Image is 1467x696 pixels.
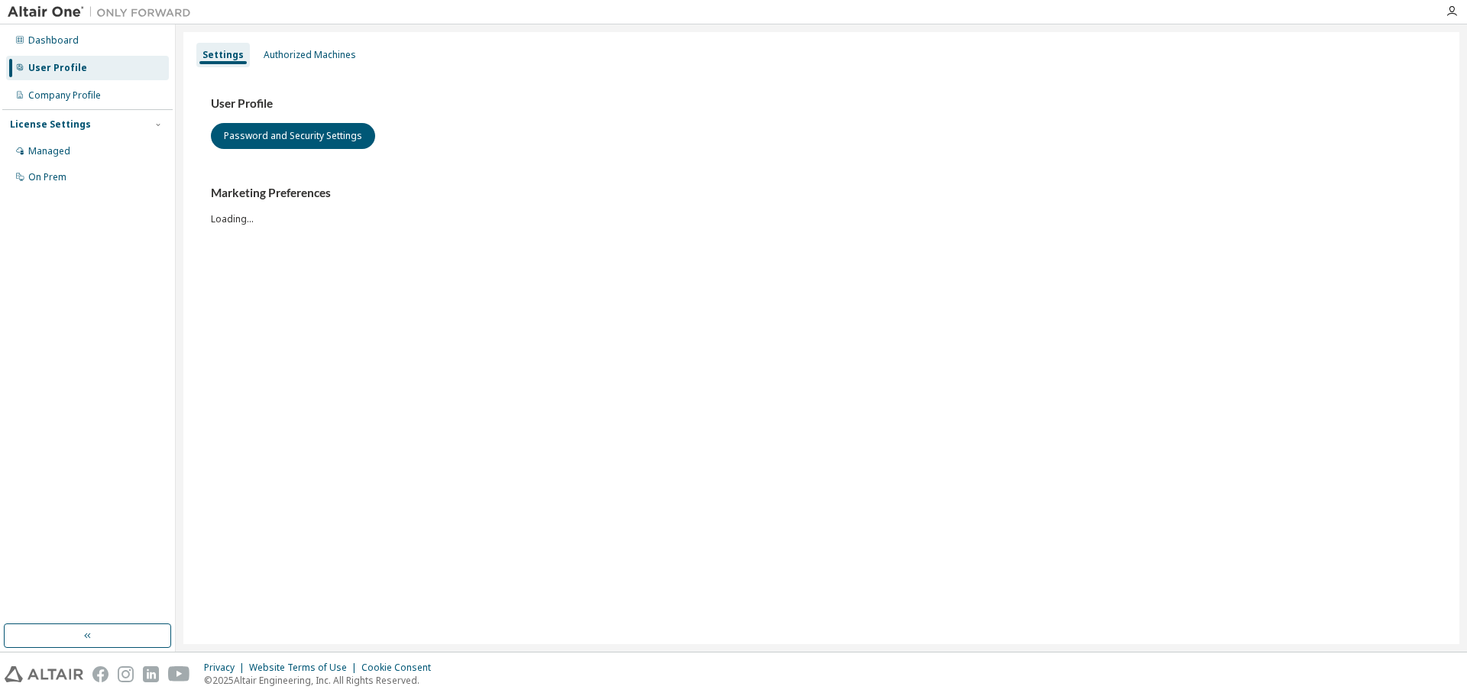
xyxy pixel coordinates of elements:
div: Managed [28,145,70,157]
div: Cookie Consent [361,662,440,674]
div: License Settings [10,118,91,131]
img: facebook.svg [92,666,108,682]
img: Altair One [8,5,199,20]
button: Password and Security Settings [211,123,375,149]
p: © 2025 Altair Engineering, Inc. All Rights Reserved. [204,674,440,687]
div: Settings [202,49,244,61]
div: Dashboard [28,34,79,47]
div: Company Profile [28,89,101,102]
img: linkedin.svg [143,666,159,682]
h3: Marketing Preferences [211,186,1432,201]
div: On Prem [28,171,66,183]
div: Loading... [211,186,1432,225]
div: Website Terms of Use [249,662,361,674]
div: Privacy [204,662,249,674]
img: youtube.svg [168,666,190,682]
img: instagram.svg [118,666,134,682]
div: User Profile [28,62,87,74]
div: Authorized Machines [264,49,356,61]
h3: User Profile [211,96,1432,112]
img: altair_logo.svg [5,666,83,682]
